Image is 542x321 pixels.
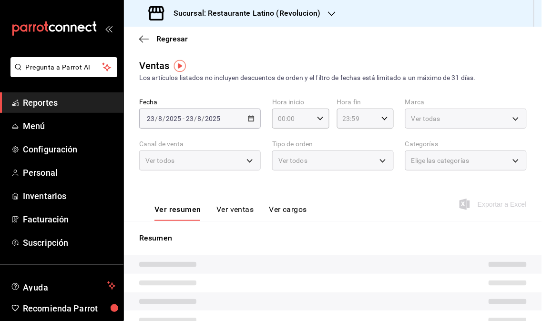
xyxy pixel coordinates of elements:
span: Ver todos [278,156,307,165]
span: Elige las categorías [411,156,470,165]
span: Regresar [156,34,188,43]
span: / [163,115,165,122]
label: Canal de venta [139,141,261,148]
a: Pregunta a Parrot AI [7,69,117,79]
span: Pregunta a Parrot AI [26,62,102,72]
span: Menú [23,120,116,132]
span: / [202,115,205,122]
span: Ver todas [411,114,440,123]
input: -- [197,115,202,122]
input: -- [146,115,155,122]
div: navigation tabs [154,205,307,221]
button: open_drawer_menu [105,25,112,32]
p: Resumen [139,232,527,244]
input: ---- [205,115,221,122]
label: Hora fin [337,99,394,106]
span: Ver todos [145,156,174,165]
label: Hora inicio [272,99,329,106]
label: Categorías [405,141,527,148]
label: Marca [405,99,527,106]
span: Configuración [23,143,116,156]
span: Reportes [23,96,116,109]
div: Los artículos listados no incluyen descuentos de orden y el filtro de fechas está limitado a un m... [139,73,527,83]
button: Ver ventas [216,205,254,221]
span: Inventarios [23,190,116,202]
span: Ayuda [23,280,103,291]
span: / [155,115,158,122]
span: Personal [23,166,116,179]
button: Ver resumen [154,205,201,221]
label: Tipo de orden [272,141,394,148]
span: / [194,115,197,122]
img: Tooltip marker [174,60,186,72]
h3: Sucursal: Restaurante Latino (Revolucion) [166,8,320,19]
button: Pregunta a Parrot AI [10,57,117,77]
div: Ventas [139,59,170,73]
span: - [183,115,184,122]
span: Facturación [23,213,116,226]
input: -- [185,115,194,122]
button: Ver cargos [269,205,307,221]
span: Recomienda Parrot [23,302,116,315]
span: Suscripción [23,236,116,249]
label: Fecha [139,99,261,106]
input: -- [158,115,163,122]
input: ---- [165,115,182,122]
button: Regresar [139,34,188,43]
